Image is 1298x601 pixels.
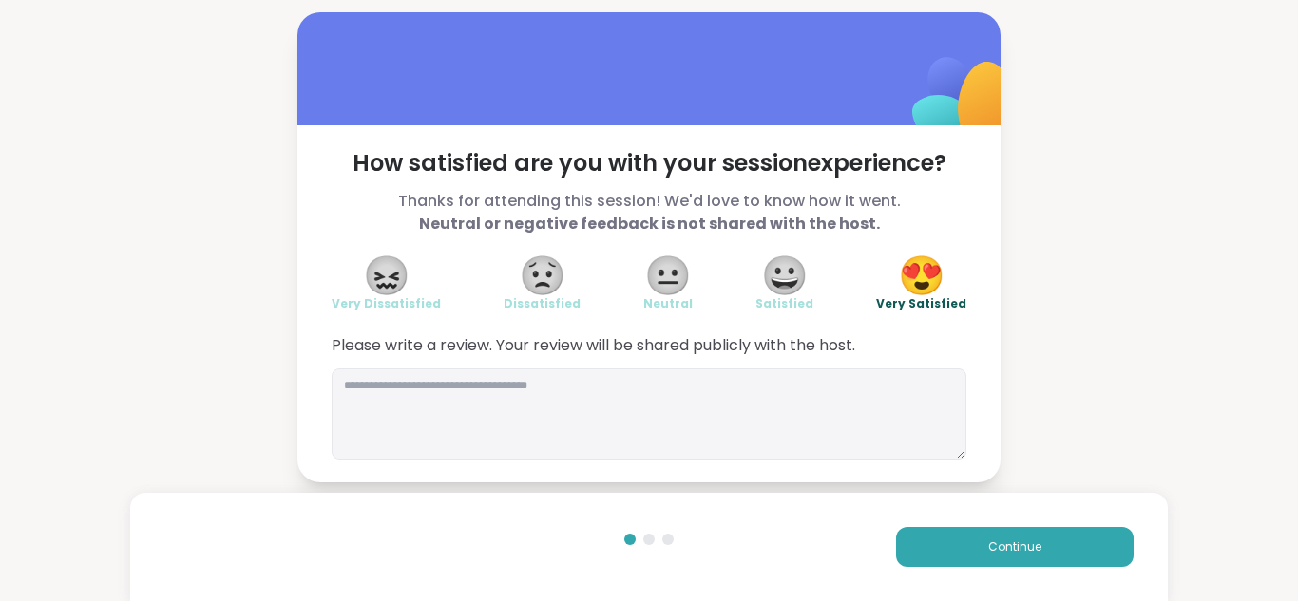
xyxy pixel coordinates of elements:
span: 😟 [519,258,566,292]
span: Thanks for attending this session! We'd love to know how it went. [332,190,966,235]
span: Satisfied [755,296,813,311]
span: Very Dissatisfied [332,296,441,311]
span: Please write a review. Your review will be shared publicly with the host. [332,334,966,357]
img: ShareWell Logomark [868,8,1057,197]
span: Continue [988,538,1041,555]
span: How satisfied are you with your session experience? [332,148,966,178]
span: Very Satisfied [876,296,966,311]
span: 😍 [898,258,945,292]
span: Neutral [643,296,693,311]
b: Neutral or negative feedback is not shared with the host. [419,213,880,235]
span: 😀 [761,258,809,292]
span: 😐 [644,258,692,292]
span: 😖 [363,258,410,292]
button: Continue [896,527,1134,567]
span: Dissatisfied [504,296,581,311]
